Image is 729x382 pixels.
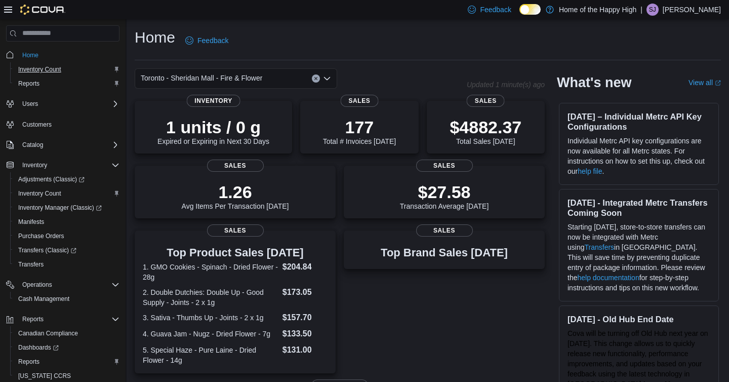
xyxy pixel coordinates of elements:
[18,260,44,269] span: Transfers
[18,313,48,325] button: Reports
[141,72,262,84] span: Toronto - Sheridan Mall - Fire & Flower
[282,328,328,340] dd: $133.50
[568,198,710,218] h3: [DATE] - Integrated Metrc Transfers Coming Soon
[578,167,602,175] a: help file
[22,100,38,108] span: Users
[14,173,89,185] a: Adjustments (Classic)
[557,74,631,91] h2: What's new
[14,216,48,228] a: Manifests
[467,81,545,89] p: Updated 1 minute(s) ago
[18,139,47,151] button: Catalog
[10,355,124,369] button: Reports
[14,244,119,256] span: Transfers (Classic)
[340,95,378,107] span: Sales
[18,329,78,337] span: Canadian Compliance
[450,117,521,145] div: Total Sales [DATE]
[143,329,278,339] dt: 4. Guava Jam - Nugz - Dried Flower - 7g
[197,35,228,46] span: Feedback
[22,141,43,149] span: Catalog
[2,117,124,132] button: Customers
[14,187,119,200] span: Inventory Count
[568,136,710,176] p: Individual Metrc API key configurations are now available for all Metrc states. For instructions ...
[10,215,124,229] button: Manifests
[14,341,119,354] span: Dashboards
[14,216,119,228] span: Manifests
[568,314,710,324] h3: [DATE] - Old Hub End Date
[18,343,59,352] span: Dashboards
[649,4,656,16] span: SJ
[323,117,396,145] div: Total # Invoices [DATE]
[143,287,278,308] dt: 2. Double Dutchies: Double Up - Good Supply - Joints - 2 x 1g
[282,312,328,324] dd: $157.70
[18,98,119,110] span: Users
[14,341,63,354] a: Dashboards
[10,229,124,243] button: Purchase Orders
[568,111,710,132] h3: [DATE] – Individual Metrc API Key Configurations
[10,326,124,340] button: Canadian Compliance
[14,230,119,242] span: Purchase Orders
[18,232,64,240] span: Purchase Orders
[10,201,124,215] a: Inventory Manager (Classic)
[14,370,119,382] span: Washington CCRS
[143,313,278,323] dt: 3. Sativa - Thumbs Up - Joints - 2 x 1g
[22,161,47,169] span: Inventory
[577,274,639,282] a: help documentation
[18,313,119,325] span: Reports
[2,158,124,172] button: Inventory
[323,117,396,137] p: 177
[181,30,232,51] a: Feedback
[646,4,659,16] div: Stephanie James Guadron
[14,356,44,368] a: Reports
[182,182,289,210] div: Avg Items Per Transaction [DATE]
[14,356,119,368] span: Reports
[10,186,124,201] button: Inventory Count
[143,247,328,259] h3: Top Product Sales [DATE]
[14,293,119,305] span: Cash Management
[2,278,124,292] button: Operations
[10,172,124,186] a: Adjustments (Classic)
[18,218,44,226] span: Manifests
[14,63,65,75] a: Inventory Count
[559,4,636,16] p: Home of the Happy High
[22,51,38,59] span: Home
[143,345,278,365] dt: 5. Special Haze - Pure Laine - Dried Flower - 14g
[18,118,119,131] span: Customers
[416,224,473,237] span: Sales
[282,286,328,298] dd: $173.05
[450,117,521,137] p: $4882.37
[2,97,124,111] button: Users
[18,65,61,73] span: Inventory Count
[2,138,124,152] button: Catalog
[18,139,119,151] span: Catalog
[10,77,124,91] button: Reports
[14,258,119,271] span: Transfers
[715,80,721,86] svg: External link
[381,247,508,259] h3: Top Brand Sales [DATE]
[400,182,489,210] div: Transaction Average [DATE]
[568,222,710,293] p: Starting [DATE], store-to-store transfers can now be integrated with Metrc using in [GEOGRAPHIC_D...
[323,74,331,83] button: Open list of options
[18,119,56,131] a: Customers
[14,327,82,339] a: Canadian Compliance
[10,292,124,306] button: Cash Management
[640,4,642,16] p: |
[18,279,56,291] button: Operations
[10,257,124,272] button: Transfers
[18,189,61,198] span: Inventory Count
[282,344,328,356] dd: $131.00
[14,370,75,382] a: [US_STATE] CCRS
[282,261,328,273] dd: $204.84
[14,202,106,214] a: Inventory Manager (Classic)
[480,5,511,15] span: Feedback
[22,121,52,129] span: Customers
[18,175,85,183] span: Adjustments (Classic)
[14,202,119,214] span: Inventory Manager (Classic)
[186,95,240,107] span: Inventory
[467,95,505,107] span: Sales
[10,62,124,77] button: Inventory Count
[18,358,39,366] span: Reports
[135,27,175,48] h1: Home
[519,4,541,15] input: Dark Mode
[143,262,278,282] dt: 1. GMO Cookies - Spinach - Dried Flower - 28g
